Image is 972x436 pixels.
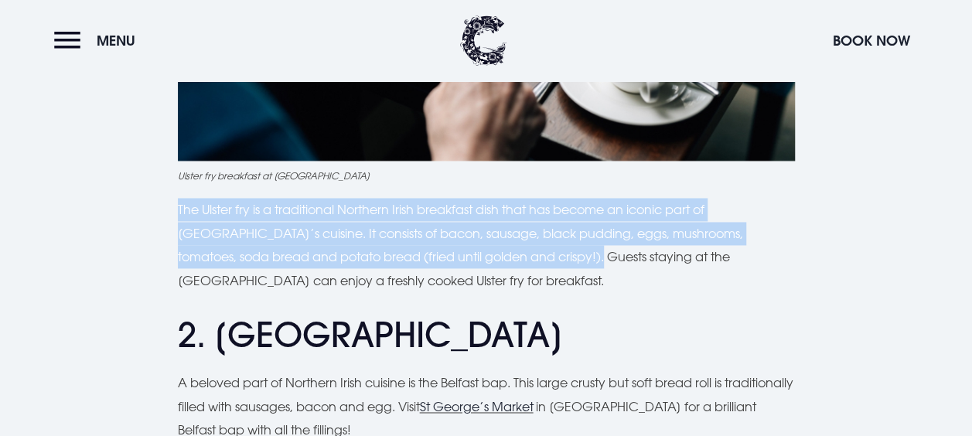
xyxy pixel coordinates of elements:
[54,24,143,57] button: Menu
[420,399,534,414] a: St George’s Market
[178,315,795,356] h2: 2. [GEOGRAPHIC_DATA]
[97,32,135,49] span: Menu
[460,15,506,66] img: Clandeboye Lodge
[178,198,795,292] p: The Ulster fry is a traditional Northern Irish breakfast dish that has become an iconic part of [...
[178,169,795,182] figcaption: Ulster fry breakfast at [GEOGRAPHIC_DATA]
[825,24,918,57] button: Book Now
